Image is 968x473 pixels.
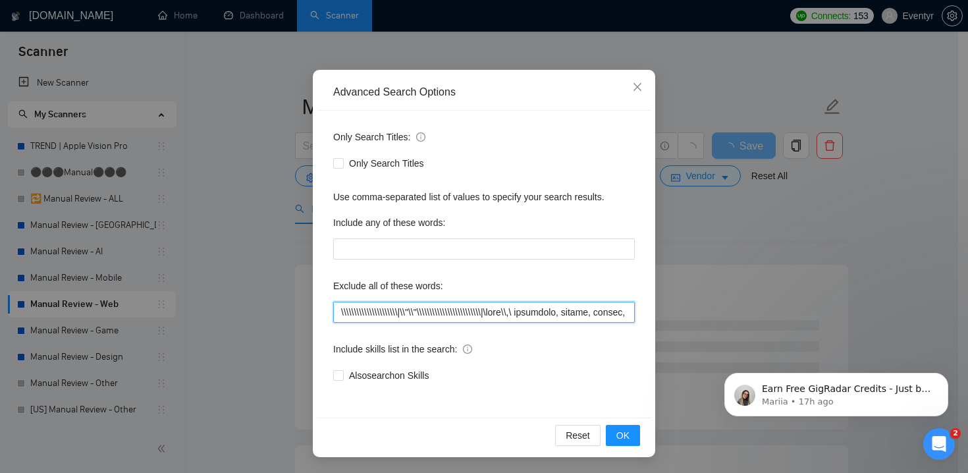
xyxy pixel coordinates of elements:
[333,212,445,233] label: Include any of these words:
[333,85,635,99] div: Advanced Search Options
[950,428,961,439] span: 2
[333,342,472,356] span: Include skills list in the search:
[606,425,640,446] button: OK
[555,425,601,446] button: Reset
[620,70,655,105] button: Close
[463,345,472,354] span: info-circle
[632,82,643,92] span: close
[566,428,590,443] span: Reset
[344,156,429,171] span: Only Search Titles
[705,345,968,437] iframe: Intercom notifications message
[333,190,635,204] div: Use comma-separated list of values to specify your search results.
[616,428,630,443] span: OK
[344,368,434,383] span: Also search on Skills
[416,132,425,142] span: info-circle
[333,275,443,296] label: Exclude all of these words:
[923,428,955,460] iframe: Intercom live chat
[333,130,425,144] span: Only Search Titles:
